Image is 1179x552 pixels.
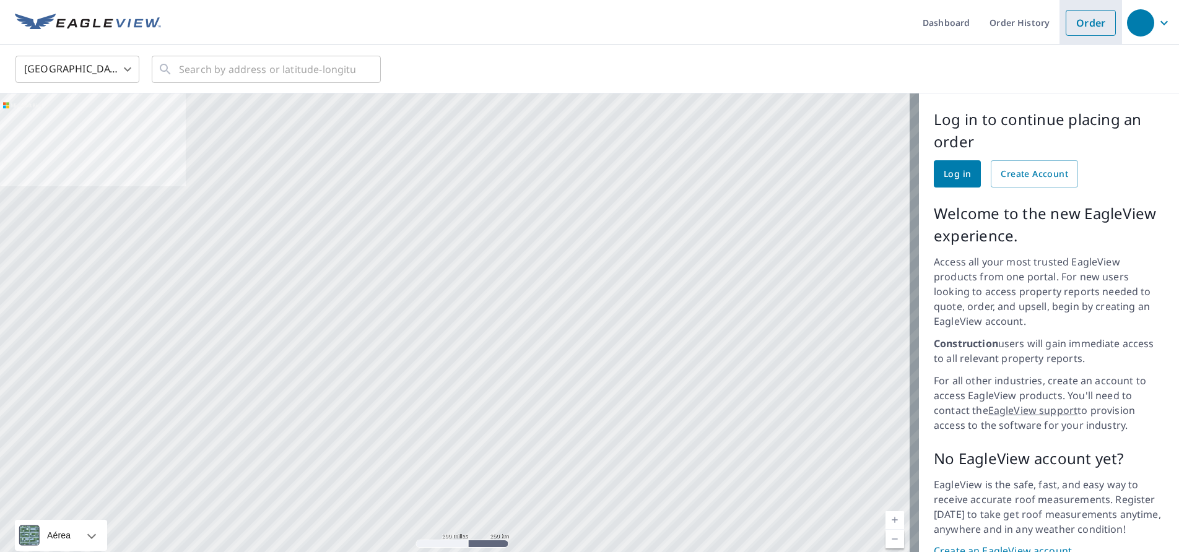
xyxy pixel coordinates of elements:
[15,14,161,32] img: EV Logo
[43,520,74,551] div: Aérea
[934,108,1164,153] p: Log in to continue placing an order
[944,166,971,182] span: Log in
[885,511,904,530] a: Nivel actual 5, ampliar
[934,254,1164,329] p: Access all your most trusted EagleView products from one portal. For new users looking to access ...
[934,160,981,188] a: Log in
[179,52,355,87] input: Search by address or latitude-longitude
[934,202,1164,247] p: Welcome to the new EagleView experience.
[934,337,998,350] strong: Construction
[934,373,1164,433] p: For all other industries, create an account to access EagleView products. You'll need to contact ...
[988,403,1078,417] a: EagleView support
[885,530,904,548] a: Nivel actual 5, alejar
[1001,166,1068,182] span: Create Account
[934,336,1164,366] p: users will gain immediate access to all relevant property reports.
[934,447,1164,470] p: No EagleView account yet?
[934,477,1164,537] p: EagleView is the safe, fast, and easy way to receive accurate roof measurements. Register [DATE] ...
[1066,10,1116,36] a: Order
[15,520,107,551] div: Aérea
[15,52,139,87] div: [GEOGRAPHIC_DATA]
[991,160,1078,188] a: Create Account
